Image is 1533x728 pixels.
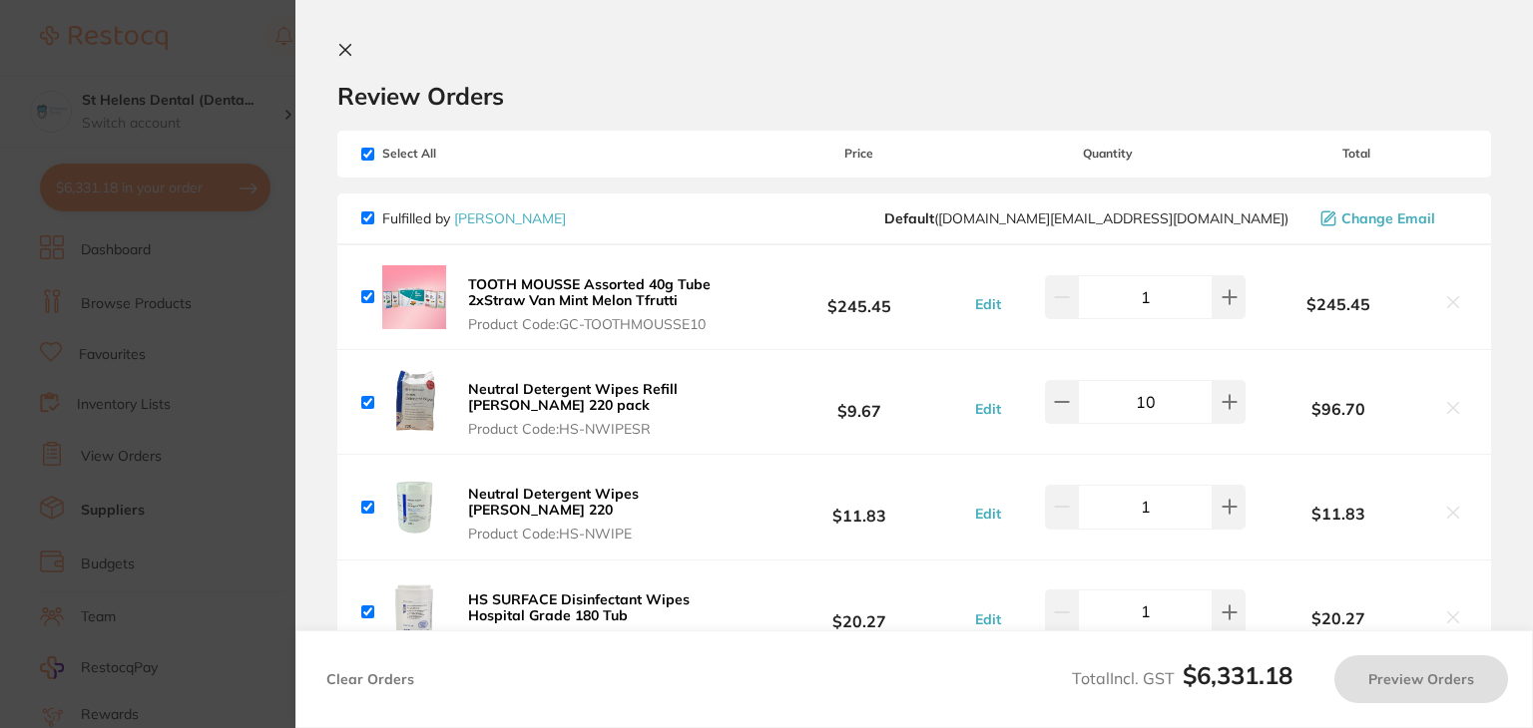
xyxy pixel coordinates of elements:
img: cHdpbGhtdQ [382,580,446,644]
span: Total Incl. GST [1072,668,1292,688]
button: Clear Orders [320,655,420,703]
span: Select All [361,147,561,161]
span: Total [1246,147,1467,161]
button: Neutral Detergent Wipes [PERSON_NAME] 220 Product Code:HS-NWIPE [462,485,749,543]
button: Edit [969,610,1007,628]
b: TOOTH MOUSSE Assorted 40g Tube 2xStraw Van Mint Melon Tfrutti [468,275,711,309]
b: $245.45 [749,278,970,315]
span: Product Code: HS-NWIPESR [468,421,743,437]
button: Change Email [1314,209,1467,227]
b: $9.67 [749,384,970,421]
b: $11.83 [749,489,970,526]
b: $245.45 [1246,295,1431,313]
span: Change Email [1341,210,1435,226]
button: Neutral Detergent Wipes Refill [PERSON_NAME] 220 pack Product Code:HS-NWIPESR [462,380,749,438]
button: Edit [969,400,1007,418]
b: $6,331.18 [1183,660,1292,690]
img: YzFhaGVmNQ [382,475,446,539]
b: Neutral Detergent Wipes [PERSON_NAME] 220 [468,485,639,519]
b: Default [884,209,934,227]
span: Price [749,147,970,161]
button: Edit [969,505,1007,523]
button: Preview Orders [1334,655,1508,703]
a: [PERSON_NAME] [454,209,566,227]
span: Product Code: HS-NWIPE [468,526,743,542]
b: $96.70 [1246,400,1431,418]
b: $20.27 [1246,609,1431,627]
span: Quantity [969,147,1246,161]
button: TOOTH MOUSSE Assorted 40g Tube 2xStraw Van Mint Melon Tfrutti Product Code:GC-TOOTHMOUSSE10 [462,275,749,333]
button: Edit [969,295,1007,313]
b: $11.83 [1246,505,1431,523]
span: Product Code: GC-TOOTHMOUSSE10 [468,316,743,332]
img: bTA0b24xMw [382,265,446,329]
b: HS SURFACE Disinfectant Wipes Hospital Grade 180 Tub [468,590,690,624]
button: HS SURFACE Disinfectant Wipes Hospital Grade 180 Tub Product Code:HS-5722626 [462,590,749,648]
span: customer.care@henryschein.com.au [884,210,1288,226]
b: $20.27 [749,593,970,630]
img: aTAxdnZiZw [382,370,446,434]
p: Fulfilled by [382,210,566,226]
b: Neutral Detergent Wipes Refill [PERSON_NAME] 220 pack [468,380,678,414]
h2: Review Orders [337,81,1491,111]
